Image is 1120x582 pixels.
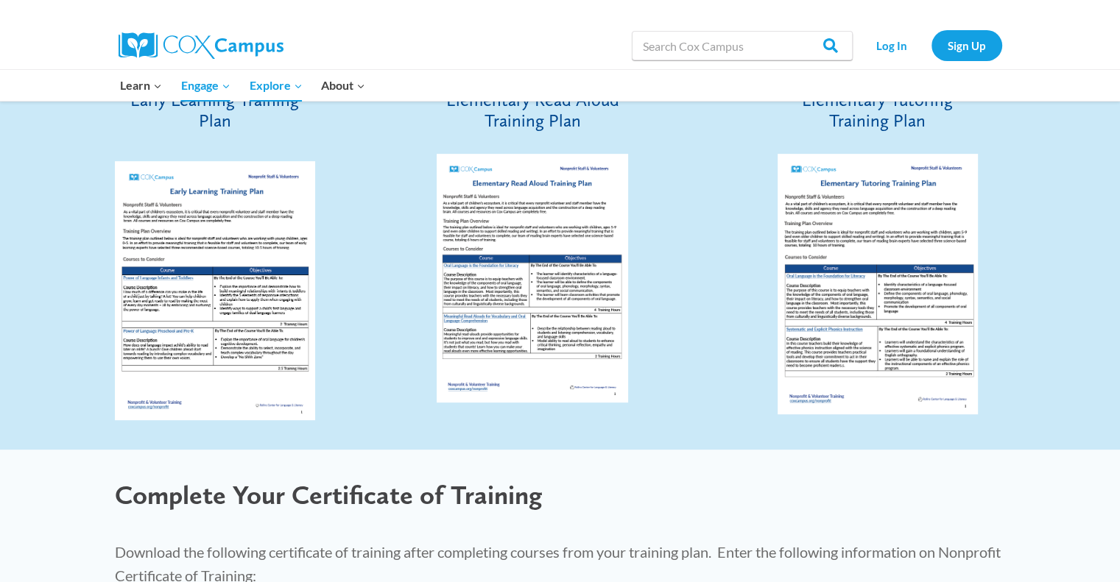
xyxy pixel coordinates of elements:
button: Child menu of Engage [172,70,240,101]
button: Child menu of Explore [240,70,312,101]
nav: Primary Navigation [111,70,375,101]
button: Child menu of About [311,70,375,101]
a: Elementary Tutoring Training Plan [802,89,953,132]
img: Elementary_Tutoring_Training Handout_Pic [778,154,979,414]
img: Cox Campus [119,32,283,59]
img: Early_Learning_Handout_Pic [115,161,316,420]
button: Child menu of Learn [111,70,172,101]
a: Elementary Read Aloud Training Plan [446,89,619,132]
nav: Secondary Navigation [860,30,1002,60]
h2: Complete Your Certificate of Training [115,479,1006,511]
a: Log In [860,30,924,60]
img: Elementary_Read_Aloud_Handout [437,154,628,402]
input: Search Cox Campus [632,31,853,60]
a: Early Learning Training Plan [130,89,299,132]
a: Sign Up [931,30,1002,60]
